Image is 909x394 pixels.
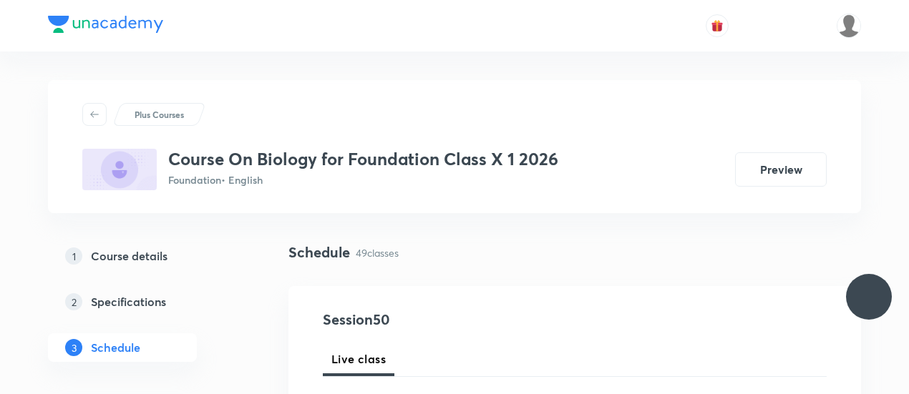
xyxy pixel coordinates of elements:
[65,247,82,265] p: 1
[356,245,399,260] p: 49 classes
[837,14,861,38] img: P Antony
[706,14,729,37] button: avatar
[168,172,558,187] p: Foundation • English
[91,339,140,356] h5: Schedule
[288,242,350,263] h4: Schedule
[735,152,827,187] button: Preview
[711,19,724,32] img: avatar
[65,293,82,310] p: 2
[331,350,386,368] span: Live class
[65,339,82,356] p: 3
[135,108,184,121] p: Plus Courses
[91,293,166,310] h5: Specifications
[82,149,157,190] img: C357F34E-3CFD-4D4E-B813-6D794DB487B6_plus.png
[323,309,584,330] h4: Session 50
[48,16,163,36] a: Company Logo
[91,247,167,265] h5: Course details
[48,287,243,316] a: 2Specifications
[48,16,163,33] img: Company Logo
[48,242,243,270] a: 1Course details
[860,288,878,305] img: ttu
[168,149,558,169] h3: Course On Biology for Foundation Class X 1 2026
